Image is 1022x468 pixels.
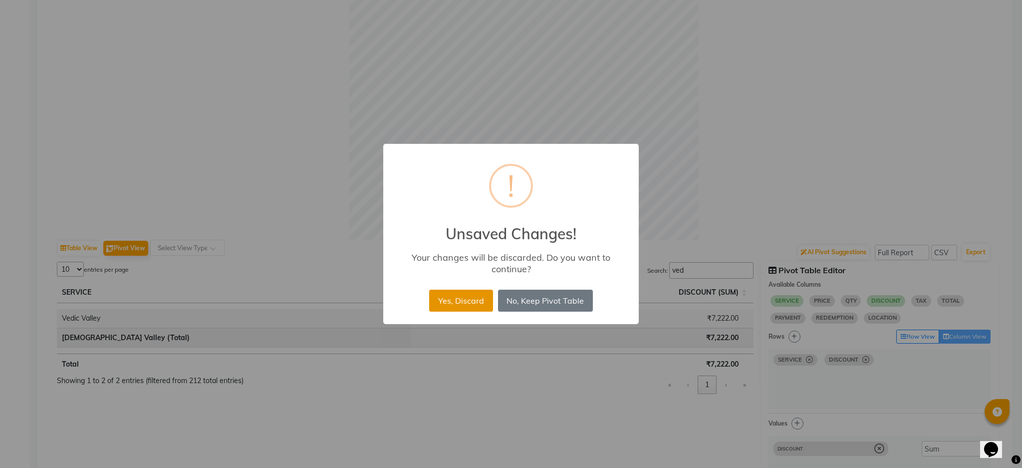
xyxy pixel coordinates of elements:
[398,252,624,275] div: Your changes will be discarded. Do you want to continue?
[383,213,639,243] h2: Unsaved Changes!
[498,290,593,312] button: No, Keep Pivot Table
[980,428,1012,458] iframe: chat widget
[429,290,493,312] button: Yes, Discard
[508,166,514,206] div: !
